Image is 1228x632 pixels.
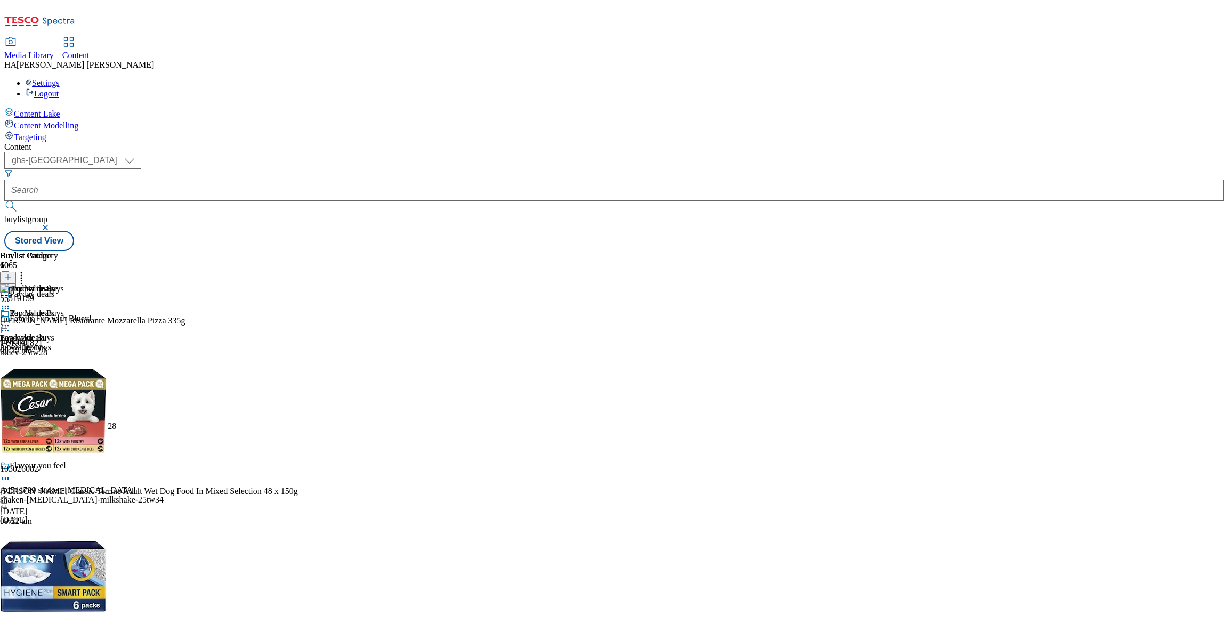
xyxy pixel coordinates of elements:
a: Content Lake [4,107,1224,119]
div: Content [4,142,1224,152]
span: HA [4,60,17,69]
span: Content [62,51,90,60]
a: Media Library [4,38,54,60]
span: Content Modelling [14,121,78,130]
a: Targeting [4,131,1224,142]
a: Settings [26,78,60,87]
input: Search [4,180,1224,201]
button: Stored View [4,231,74,251]
span: Content Lake [14,109,60,118]
a: Content [62,38,90,60]
span: [PERSON_NAME] [PERSON_NAME] [17,60,154,69]
a: Content Modelling [4,119,1224,131]
span: Media Library [4,51,54,60]
svg: Search Filters [4,169,13,177]
span: buylistgroup [4,215,47,224]
a: Logout [26,89,59,98]
span: Targeting [14,133,46,142]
